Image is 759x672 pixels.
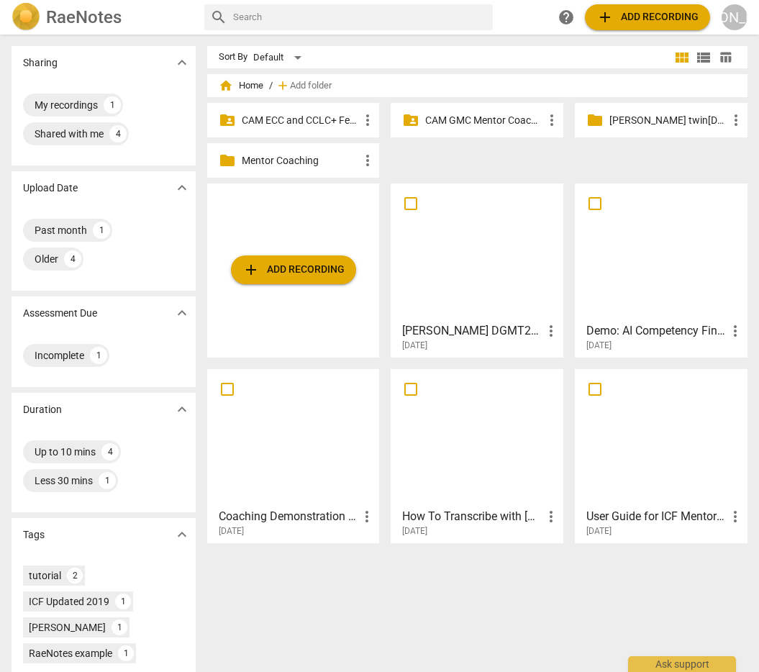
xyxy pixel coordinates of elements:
[23,181,78,196] p: Upload Date
[396,189,558,351] a: [PERSON_NAME] DGMT20250908-101511_Recording[DATE]
[695,49,712,66] span: view_list
[173,54,191,71] span: expand_more
[358,508,376,525] span: more_vert
[23,402,62,417] p: Duration
[173,179,191,196] span: expand_more
[219,78,263,93] span: Home
[586,322,727,340] h3: Demo: AI Competency Finder
[269,81,273,91] span: /
[553,4,579,30] a: Help
[171,52,193,73] button: Show more
[118,645,134,661] div: 1
[35,445,96,459] div: Up to 10 mins
[93,222,110,239] div: 1
[580,374,742,537] a: User Guide for ICF Mentor Coaches[DATE]
[35,127,104,141] div: Shared with me
[35,223,87,237] div: Past month
[35,348,84,363] div: Incomplete
[402,508,542,525] h3: How To Transcribe with RaeNotes
[67,568,83,584] div: 2
[580,189,742,351] a: Demo: AI Competency Finder[DATE]
[596,9,614,26] span: add
[29,594,109,609] div: ICF Updated 2019
[585,4,710,30] button: Upload
[542,322,560,340] span: more_vert
[586,508,727,525] h3: User Guide for ICF Mentor Coaches
[242,261,260,278] span: add
[628,656,736,672] div: Ask support
[727,322,744,340] span: more_vert
[586,340,612,352] span: [DATE]
[35,473,93,488] div: Less 30 mins
[99,472,116,489] div: 1
[23,55,58,71] p: Sharing
[12,3,40,32] img: Logo
[402,112,419,129] span: folder_shared
[719,50,732,64] span: table_chart
[253,46,306,69] div: Default
[671,47,693,68] button: Tile view
[29,568,61,583] div: tutorial
[242,153,360,168] p: Mentor Coaching
[90,347,107,364] div: 1
[727,112,745,129] span: more_vert
[109,125,127,142] div: 4
[693,47,714,68] button: List view
[210,9,227,26] span: search
[609,113,727,128] p: Jackie Adams twin2 email
[359,152,376,169] span: more_vert
[173,526,191,543] span: expand_more
[173,304,191,322] span: expand_more
[23,527,45,542] p: Tags
[727,508,744,525] span: more_vert
[242,261,345,278] span: Add recording
[171,399,193,420] button: Show more
[173,401,191,418] span: expand_more
[219,52,247,63] div: Sort By
[64,250,81,268] div: 4
[231,255,356,284] button: Upload
[542,508,560,525] span: more_vert
[722,4,747,30] button: [PERSON_NAME]
[29,646,112,660] div: RaeNotes example
[543,112,560,129] span: more_vert
[586,525,612,537] span: [DATE]
[101,443,119,460] div: 4
[171,177,193,199] button: Show more
[212,374,375,537] a: Coaching Demonstration (Example)[DATE]
[402,340,427,352] span: [DATE]
[12,3,193,32] a: LogoRaeNotes
[596,9,699,26] span: Add recording
[714,47,736,68] button: Table view
[558,9,575,26] span: help
[359,112,376,129] span: more_vert
[46,7,122,27] h2: RaeNotes
[233,6,487,29] input: Search
[219,112,236,129] span: folder_shared
[586,112,604,129] span: folder
[402,525,427,537] span: [DATE]
[29,620,106,635] div: [PERSON_NAME]
[171,524,193,545] button: Show more
[115,594,131,609] div: 1
[35,252,58,266] div: Older
[219,78,233,93] span: home
[402,322,542,340] h3: Mel DGMT20250908-101511_Recording
[219,525,244,537] span: [DATE]
[276,78,290,93] span: add
[35,98,98,112] div: My recordings
[112,619,127,635] div: 1
[242,113,360,128] p: CAM ECC and CCLC+ Feedback Coaches
[673,49,691,66] span: view_module
[396,374,558,537] a: How To Transcribe with [PERSON_NAME][DATE]
[219,508,359,525] h3: Coaching Demonstration (Example)
[104,96,121,114] div: 1
[23,306,97,321] p: Assessment Due
[290,81,332,91] span: Add folder
[425,113,543,128] p: CAM GMC Mentor Coaches
[219,152,236,169] span: folder
[171,302,193,324] button: Show more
